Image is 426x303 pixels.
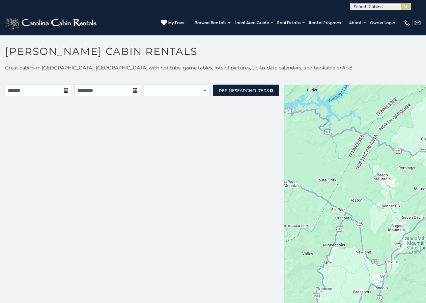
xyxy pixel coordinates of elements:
span: Search [235,88,252,93]
span: Refine Filters [219,88,269,93]
span: My Favs [168,20,184,26]
a: Browse Rentals [191,18,230,28]
a: Rental Program [306,18,344,28]
a: Real Estate [274,18,304,28]
img: mail-regular-white.png [414,20,421,26]
a: Local Area Guide [231,18,273,28]
img: phone-regular-white.png [404,20,410,26]
a: RefineSearchFilters [213,85,279,96]
a: My Favs [161,20,184,26]
a: Owner Login [367,18,399,28]
a: About [346,18,365,28]
img: White-1-2.png [5,16,98,30]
